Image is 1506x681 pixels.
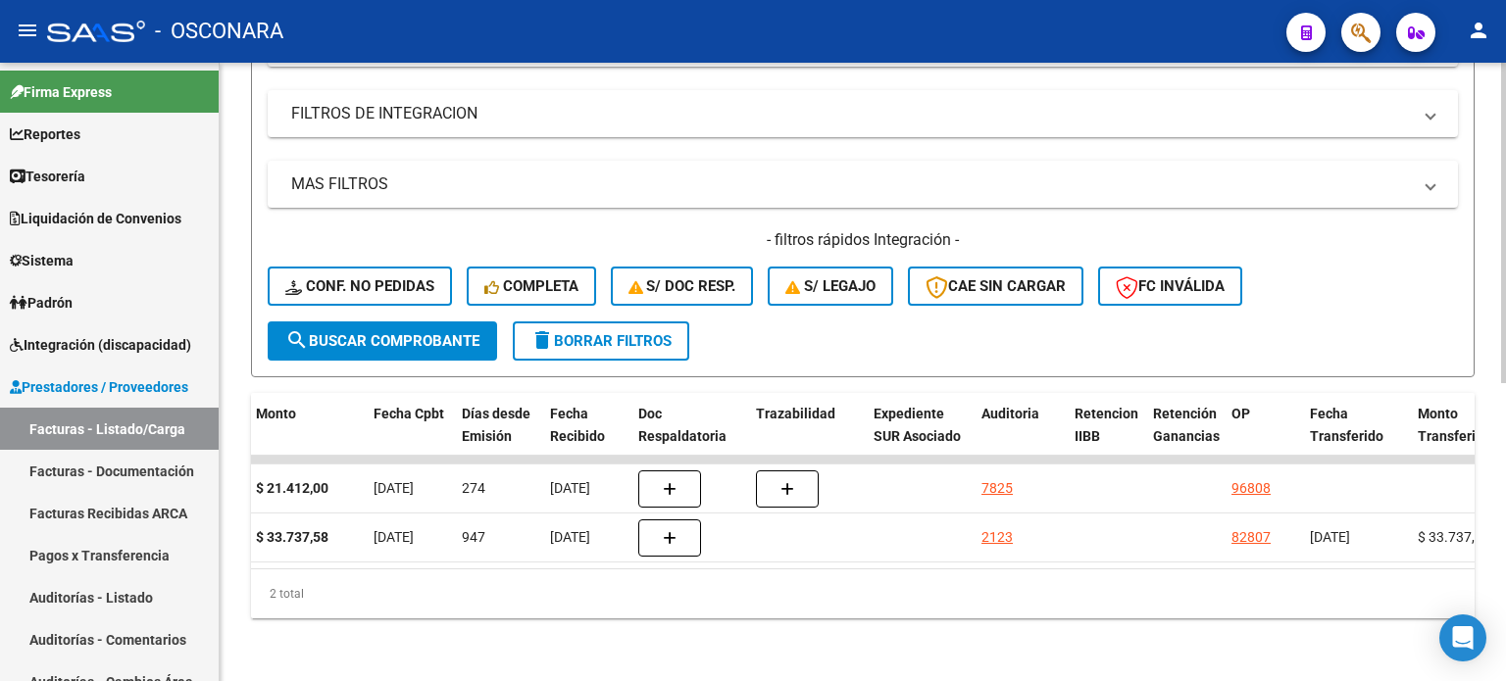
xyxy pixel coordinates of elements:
[981,477,1013,500] div: 7825
[462,480,485,496] span: 274
[1231,529,1271,545] a: 82807
[1067,393,1145,479] datatable-header-cell: Retencion IIBB
[550,480,590,496] span: [DATE]
[291,103,1411,124] mat-panel-title: FILTROS DE INTEGRACION
[768,267,893,306] button: S/ legajo
[268,321,497,361] button: Buscar Comprobante
[530,328,554,352] mat-icon: delete
[974,393,1067,479] datatable-header-cell: Auditoria
[1418,406,1491,444] span: Monto Transferido
[550,406,605,444] span: Fecha Recibido
[285,332,479,350] span: Buscar Comprobante
[10,376,188,398] span: Prestadores / Proveedores
[866,393,974,479] datatable-header-cell: Expediente SUR Asociado
[374,529,414,545] span: [DATE]
[1075,406,1138,444] span: Retencion IIBB
[10,292,73,314] span: Padrón
[16,19,39,42] mat-icon: menu
[268,90,1458,137] mat-expansion-panel-header: FILTROS DE INTEGRACION
[550,529,590,545] span: [DATE]
[256,480,328,496] strong: $ 21.412,00
[155,10,283,53] span: - OSCONARA
[981,526,1013,549] div: 2123
[1439,614,1486,661] div: Open Intercom Messenger
[248,393,366,479] datatable-header-cell: Monto
[981,406,1039,421] span: Auditoria
[638,406,727,444] span: Doc Respaldatoria
[628,277,736,295] span: S/ Doc Resp.
[462,529,485,545] span: 947
[467,267,596,306] button: Completa
[1231,480,1271,496] a: 96808
[611,267,754,306] button: S/ Doc Resp.
[268,267,452,306] button: Conf. no pedidas
[454,393,542,479] datatable-header-cell: Días desde Emisión
[926,277,1066,295] span: CAE SIN CARGAR
[748,393,866,479] datatable-header-cell: Trazabilidad
[374,480,414,496] span: [DATE]
[291,173,1411,195] mat-panel-title: MAS FILTROS
[10,123,80,145] span: Reportes
[10,81,112,103] span: Firma Express
[1098,267,1242,306] button: FC Inválida
[268,161,1458,208] mat-expansion-panel-header: MAS FILTROS
[908,267,1083,306] button: CAE SIN CARGAR
[1418,529,1490,545] span: $ 33.737,58
[1153,406,1220,444] span: Retención Ganancias
[374,406,444,421] span: Fecha Cpbt
[874,406,961,444] span: Expediente SUR Asociado
[1310,406,1383,444] span: Fecha Transferido
[785,277,876,295] span: S/ legajo
[462,406,530,444] span: Días desde Emisión
[256,406,296,421] span: Monto
[285,277,434,295] span: Conf. no pedidas
[366,393,454,479] datatable-header-cell: Fecha Cpbt
[10,250,74,271] span: Sistema
[268,229,1458,251] h4: - filtros rápidos Integración -
[1224,393,1302,479] datatable-header-cell: OP
[285,328,309,352] mat-icon: search
[756,406,835,421] span: Trazabilidad
[1145,393,1224,479] datatable-header-cell: Retención Ganancias
[10,334,191,356] span: Integración (discapacidad)
[1467,19,1490,42] mat-icon: person
[530,332,672,350] span: Borrar Filtros
[1302,393,1410,479] datatable-header-cell: Fecha Transferido
[256,529,328,545] strong: $ 33.737,58
[251,569,1475,618] div: 2 total
[1231,406,1250,421] span: OP
[513,321,689,361] button: Borrar Filtros
[1116,277,1225,295] span: FC Inválida
[484,277,578,295] span: Completa
[10,166,85,187] span: Tesorería
[10,208,181,229] span: Liquidación de Convenios
[1310,529,1350,545] span: [DATE]
[542,393,630,479] datatable-header-cell: Fecha Recibido
[630,393,748,479] datatable-header-cell: Doc Respaldatoria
